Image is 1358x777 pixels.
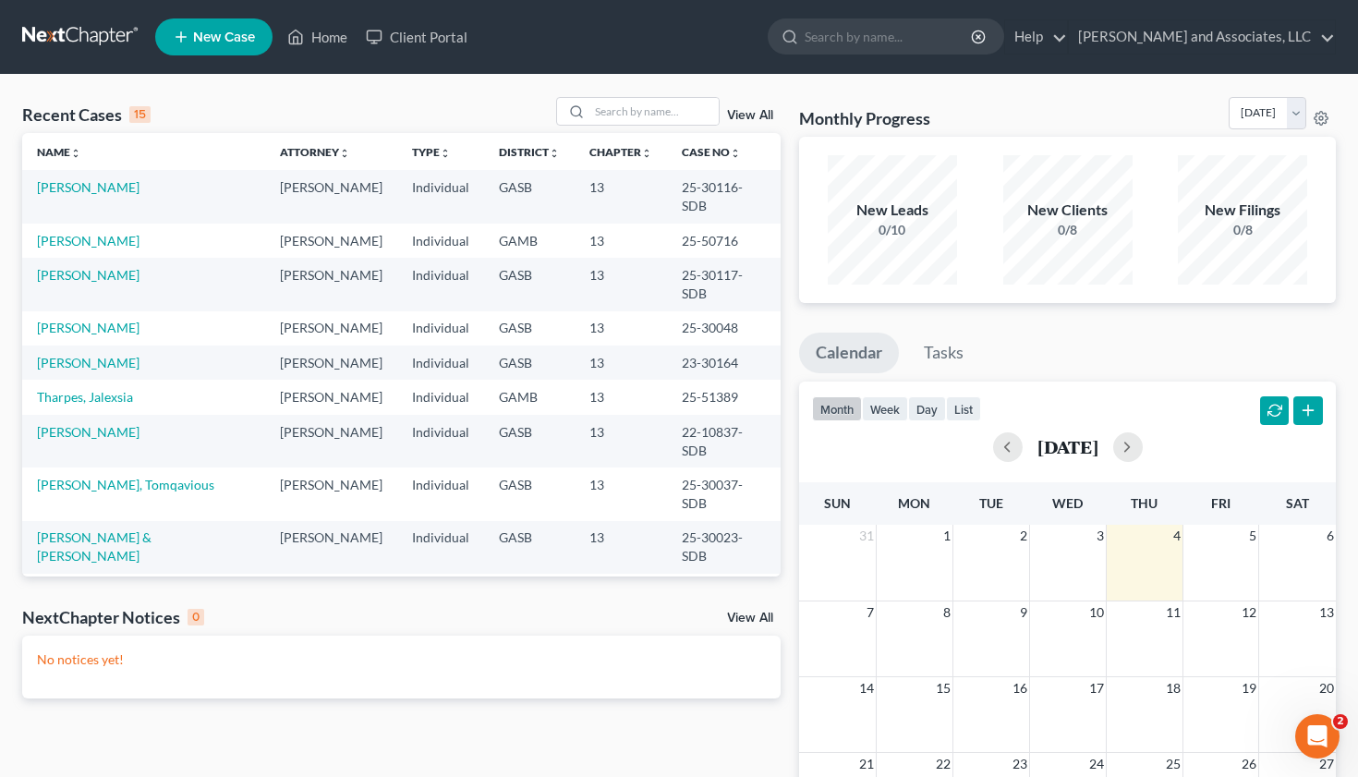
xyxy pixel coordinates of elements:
[484,415,575,467] td: GASB
[412,145,451,159] a: Typeunfold_more
[70,148,81,159] i: unfold_more
[265,170,397,223] td: [PERSON_NAME]
[1211,495,1231,511] span: Fri
[1171,525,1182,547] span: 4
[799,333,899,373] a: Calendar
[1018,601,1029,624] span: 9
[575,311,667,346] td: 13
[37,267,139,283] a: [PERSON_NAME]
[828,200,957,221] div: New Leads
[37,529,152,564] a: [PERSON_NAME] & [PERSON_NAME]
[188,609,204,625] div: 0
[1295,714,1340,759] iframe: Intercom live chat
[1286,495,1309,511] span: Sat
[1317,753,1336,775] span: 27
[575,346,667,380] td: 13
[265,311,397,346] td: [PERSON_NAME]
[265,574,397,608] td: [PERSON_NAME]
[265,415,397,467] td: [PERSON_NAME]
[1087,677,1106,699] span: 17
[1003,200,1133,221] div: New Clients
[1164,601,1182,624] span: 11
[397,521,484,574] td: Individual
[667,574,781,608] td: 25-30108
[484,380,575,414] td: GAMB
[1247,525,1258,547] span: 5
[278,20,357,54] a: Home
[667,380,781,414] td: 25-51389
[440,148,451,159] i: unfold_more
[828,221,957,239] div: 0/10
[941,525,952,547] span: 1
[484,170,575,223] td: GASB
[265,380,397,414] td: [PERSON_NAME]
[1052,495,1083,511] span: Wed
[397,258,484,310] td: Individual
[1011,753,1029,775] span: 23
[857,753,876,775] span: 21
[1164,753,1182,775] span: 25
[934,677,952,699] span: 15
[397,311,484,346] td: Individual
[1095,525,1106,547] span: 3
[1005,20,1067,54] a: Help
[575,170,667,223] td: 13
[575,467,667,520] td: 13
[37,320,139,335] a: [PERSON_NAME]
[37,355,139,370] a: [PERSON_NAME]
[898,495,930,511] span: Mon
[907,333,980,373] a: Tasks
[667,521,781,574] td: 25-30023-SDB
[193,30,255,44] span: New Case
[265,467,397,520] td: [PERSON_NAME]
[799,107,930,129] h3: Monthly Progress
[667,170,781,223] td: 25-30116-SDB
[1037,437,1098,456] h2: [DATE]
[941,601,952,624] span: 8
[549,148,560,159] i: unfold_more
[37,233,139,249] a: [PERSON_NAME]
[575,574,667,608] td: 13
[22,606,204,628] div: NextChapter Notices
[857,677,876,699] span: 14
[1018,525,1029,547] span: 2
[667,311,781,346] td: 25-30048
[862,396,908,421] button: week
[857,525,876,547] span: 31
[129,106,151,123] div: 15
[1240,677,1258,699] span: 19
[484,346,575,380] td: GASB
[1087,753,1106,775] span: 24
[1178,221,1307,239] div: 0/8
[37,477,214,492] a: [PERSON_NAME], Tomqavious
[575,380,667,414] td: 13
[575,258,667,310] td: 13
[1164,677,1182,699] span: 18
[641,148,652,159] i: unfold_more
[357,20,477,54] a: Client Portal
[1087,601,1106,624] span: 10
[484,521,575,574] td: GASB
[667,346,781,380] td: 23-30164
[1011,677,1029,699] span: 16
[397,224,484,258] td: Individual
[575,521,667,574] td: 13
[265,258,397,310] td: [PERSON_NAME]
[1131,495,1158,511] span: Thu
[865,601,876,624] span: 7
[397,415,484,467] td: Individual
[1317,601,1336,624] span: 13
[1069,20,1335,54] a: [PERSON_NAME] and Associates, LLC
[397,346,484,380] td: Individual
[589,145,652,159] a: Chapterunfold_more
[1333,714,1348,729] span: 2
[484,258,575,310] td: GASB
[37,424,139,440] a: [PERSON_NAME]
[1240,753,1258,775] span: 26
[1325,525,1336,547] span: 6
[667,258,781,310] td: 25-30117-SDB
[265,224,397,258] td: [PERSON_NAME]
[1317,677,1336,699] span: 20
[22,103,151,126] div: Recent Cases
[667,467,781,520] td: 25-30037-SDB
